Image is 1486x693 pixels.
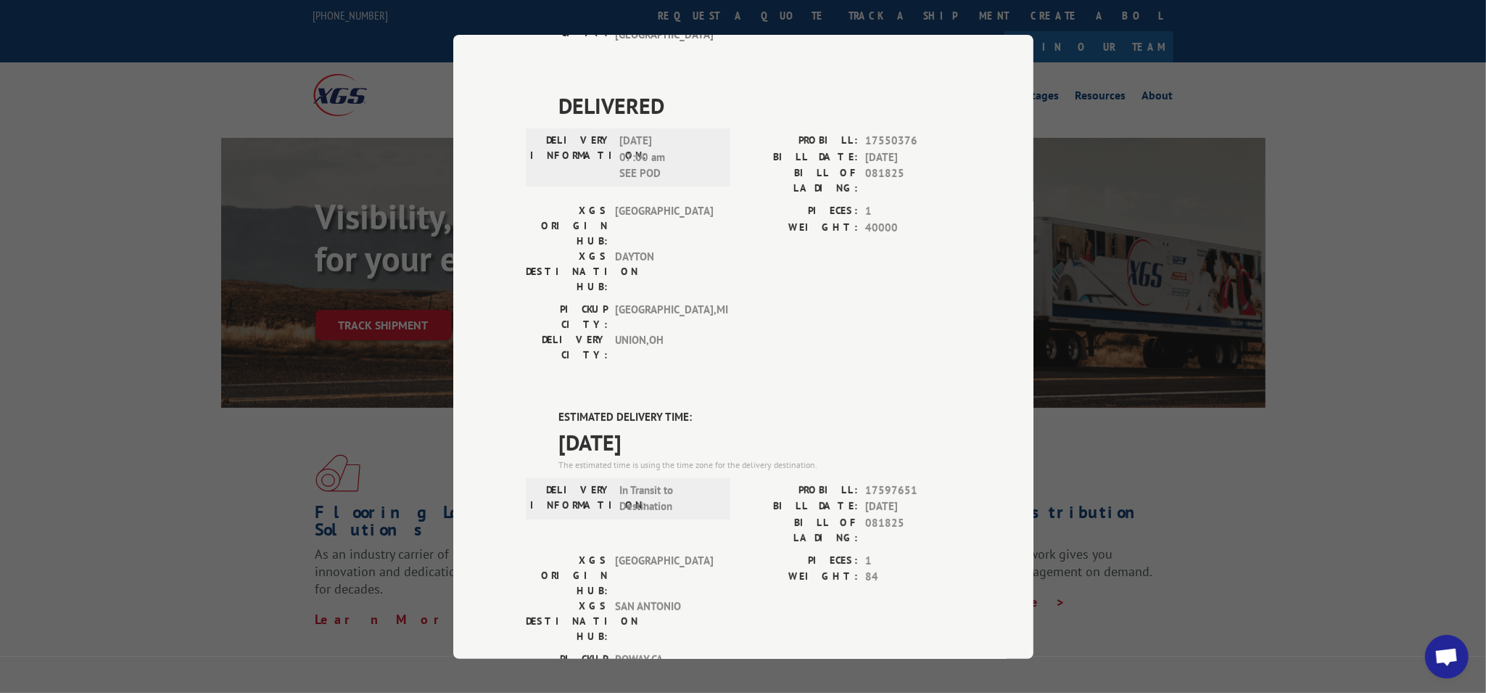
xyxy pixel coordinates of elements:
[865,149,961,165] span: [DATE]
[558,458,961,471] div: The estimated time is using the time zone for the delivery destination.
[526,302,608,332] label: PICKUP CITY:
[558,425,961,458] span: [DATE]
[615,249,713,295] span: DAYTON
[743,552,858,569] label: PIECES:
[615,598,713,644] span: SAN ANTONIO
[865,165,961,196] span: 081825
[865,482,961,499] span: 17597651
[743,203,858,220] label: PIECES:
[619,482,717,514] span: In Transit to Destination
[526,651,608,681] label: PICKUP CITY:
[1425,635,1469,678] a: Open chat
[526,249,608,295] label: XGS DESTINATION HUB:
[743,149,858,165] label: BILL DATE:
[743,482,858,499] label: PROBILL:
[526,332,608,363] label: DELIVERY CITY:
[615,651,713,681] span: POWAY , CA
[526,552,608,598] label: XGS ORIGIN HUB:
[526,10,608,43] label: DELIVERY CITY:
[615,10,713,43] span: MICO , [GEOGRAPHIC_DATA]
[743,499,858,515] label: BILL DATE:
[865,552,961,569] span: 1
[743,219,858,236] label: WEIGHT:
[743,165,858,196] label: BILL OF LADING:
[865,499,961,515] span: [DATE]
[865,514,961,545] span: 081825
[865,219,961,236] span: 40000
[615,302,713,332] span: [GEOGRAPHIC_DATA] , MI
[615,332,713,363] span: UNION , OH
[558,89,961,122] span: DELIVERED
[530,482,612,514] label: DELIVERY INFORMATION:
[619,133,717,182] span: [DATE] 07:00 am SEE POD
[865,569,961,586] span: 84
[865,203,961,220] span: 1
[615,203,713,249] span: [GEOGRAPHIC_DATA]
[530,133,612,182] label: DELIVERY INFORMATION:
[743,514,858,545] label: BILL OF LADING:
[526,203,608,249] label: XGS ORIGIN HUB:
[526,598,608,644] label: XGS DESTINATION HUB:
[865,133,961,149] span: 17550376
[558,409,961,426] label: ESTIMATED DELIVERY TIME:
[743,569,858,586] label: WEIGHT:
[743,133,858,149] label: PROBILL:
[615,552,713,598] span: [GEOGRAPHIC_DATA]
